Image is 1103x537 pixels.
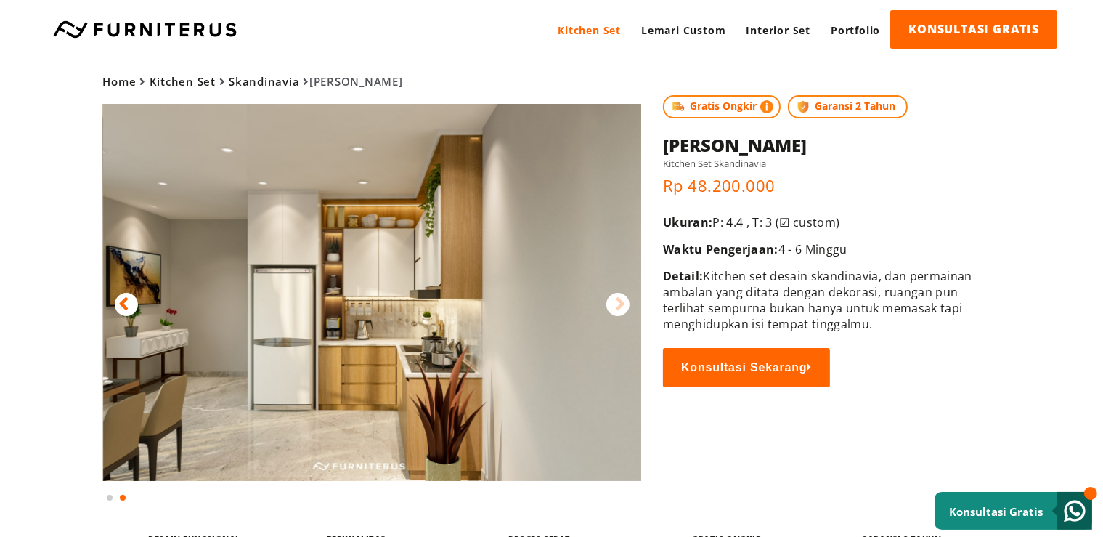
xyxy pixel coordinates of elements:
[103,74,137,89] a: Home
[663,214,977,230] p: P: 4.4 , T: 3 (☑ custom)
[663,241,977,257] p: 4 - 6 Minggu
[760,99,773,115] img: info-colored.png
[821,10,890,50] a: Portfolio
[103,74,403,89] span: [PERSON_NAME]
[663,95,781,118] span: Gratis Ongkir
[670,99,686,115] img: shipping.jpg
[795,99,811,115] img: protect.png
[663,268,977,332] p: Kitchen set desain skandinavia, dan permainan ambalan yang ditata dengan dekorasi, ruangan pun te...
[150,74,216,89] a: Kitchen Set
[103,104,642,481] img: Lena Kitchen Set Skandinavia by Furniterus
[663,157,977,170] h5: Kitchen Set Skandinavia
[229,74,299,89] a: Skandinavia
[788,95,908,118] span: Garansi 2 Tahun
[890,10,1057,49] a: KONSULTASI GRATIS
[663,174,977,196] p: Rp 48.200.000
[663,348,830,387] button: Konsultasi Sekarang
[548,10,631,50] a: Kitchen Set
[663,214,712,230] span: Ukuran:
[949,504,1043,519] small: Konsultasi Gratis
[663,241,778,257] span: Waktu Pengerjaan:
[631,10,736,50] a: Lemari Custom
[736,10,821,50] a: Interior Set
[663,133,977,157] h1: [PERSON_NAME]
[935,492,1092,530] a: Konsultasi Gratis
[663,268,703,284] span: Detail:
